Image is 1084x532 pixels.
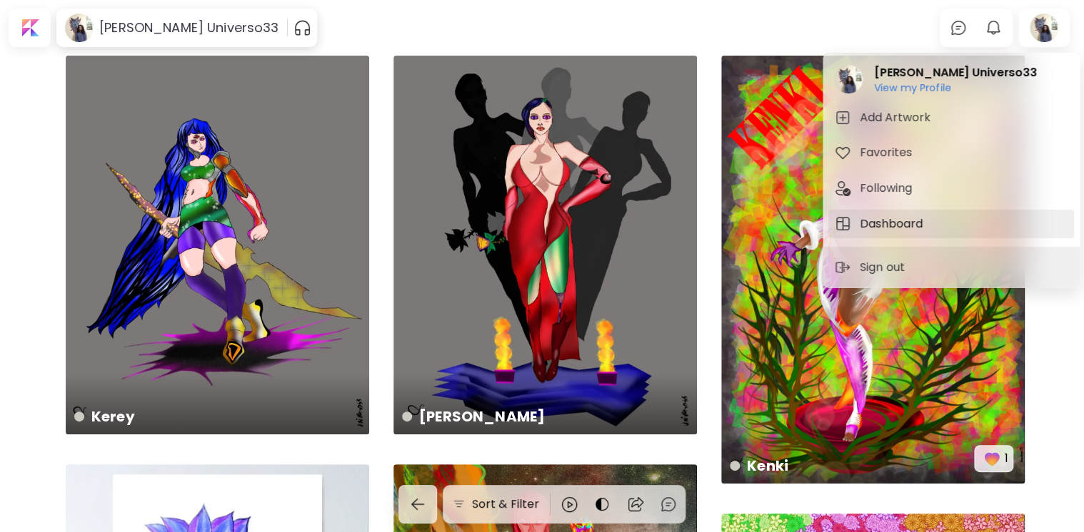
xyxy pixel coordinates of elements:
[828,138,1074,167] button: tabFavorites
[828,174,1074,203] button: tabFollowing
[860,109,935,126] h5: Add Artwork
[860,215,927,232] h5: Dashboard
[874,81,1037,94] h6: View my Profile
[834,215,851,232] img: tab
[834,144,851,161] img: tab
[834,109,851,126] img: tab
[874,64,1037,81] h2: [PERSON_NAME] Universo33
[828,253,915,282] button: sign-outSign out
[860,259,909,276] p: Sign out
[860,180,916,197] h5: Following
[834,259,851,276] img: sign-out
[828,210,1074,238] button: tabDashboard
[828,103,1074,132] button: tabAdd Artwork
[834,180,851,197] img: tab
[860,144,916,161] h5: Favorites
